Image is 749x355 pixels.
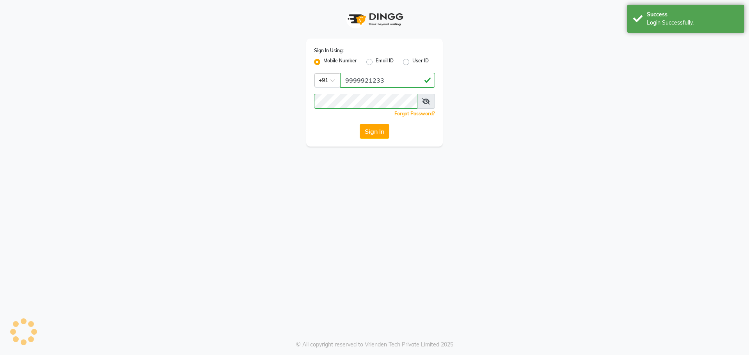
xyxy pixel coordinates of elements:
div: Success [647,11,738,19]
button: Sign In [360,124,389,139]
label: User ID [412,57,429,67]
div: Login Successfully. [647,19,738,27]
input: Username [340,73,435,88]
label: Mobile Number [323,57,357,67]
img: logo1.svg [343,8,406,31]
input: Username [314,94,417,109]
label: Email ID [376,57,394,67]
label: Sign In Using: [314,47,344,54]
a: Forgot Password? [394,111,435,117]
